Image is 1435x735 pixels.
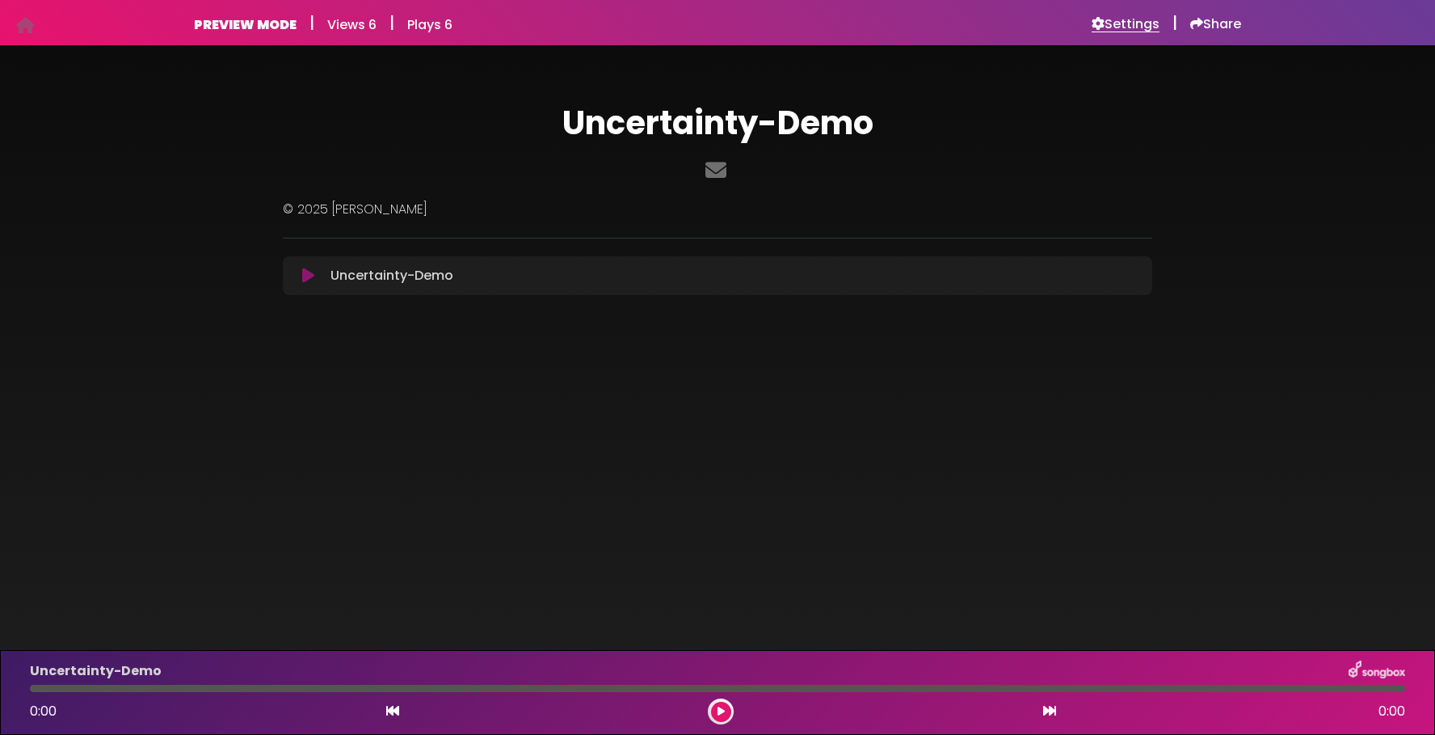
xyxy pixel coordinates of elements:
[194,17,297,32] h6: PREVIEW MODE
[330,266,453,285] p: Uncertainty-Demo
[283,103,1152,142] h1: Uncertainty-Demo
[1092,16,1159,32] a: Settings
[327,17,377,32] h6: Views 6
[407,17,452,32] h6: Plays 6
[1190,16,1241,32] a: Share
[389,13,394,32] h5: |
[309,13,314,32] h5: |
[1172,13,1177,32] h5: |
[283,200,1152,219] p: © 2025 [PERSON_NAME]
